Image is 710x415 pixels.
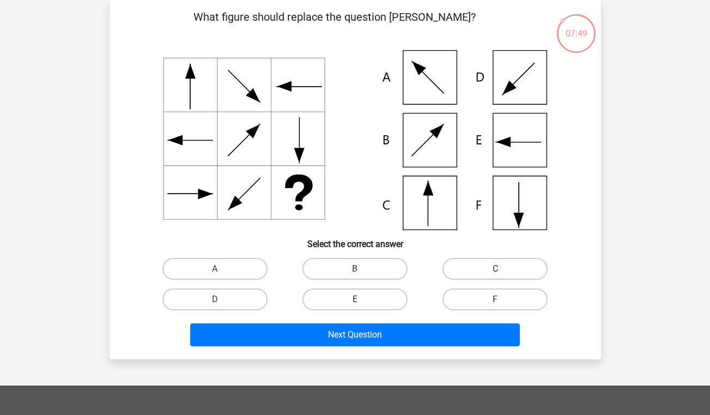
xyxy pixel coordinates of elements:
label: F [442,288,548,310]
label: E [302,288,408,310]
h6: Select the correct answer [127,230,584,249]
label: C [442,258,548,280]
div: 07:49 [556,13,597,40]
label: B [302,258,408,280]
button: Next Question [190,323,520,346]
label: A [162,258,268,280]
p: What figure should replace the question [PERSON_NAME]? [127,9,543,41]
label: D [162,288,268,310]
